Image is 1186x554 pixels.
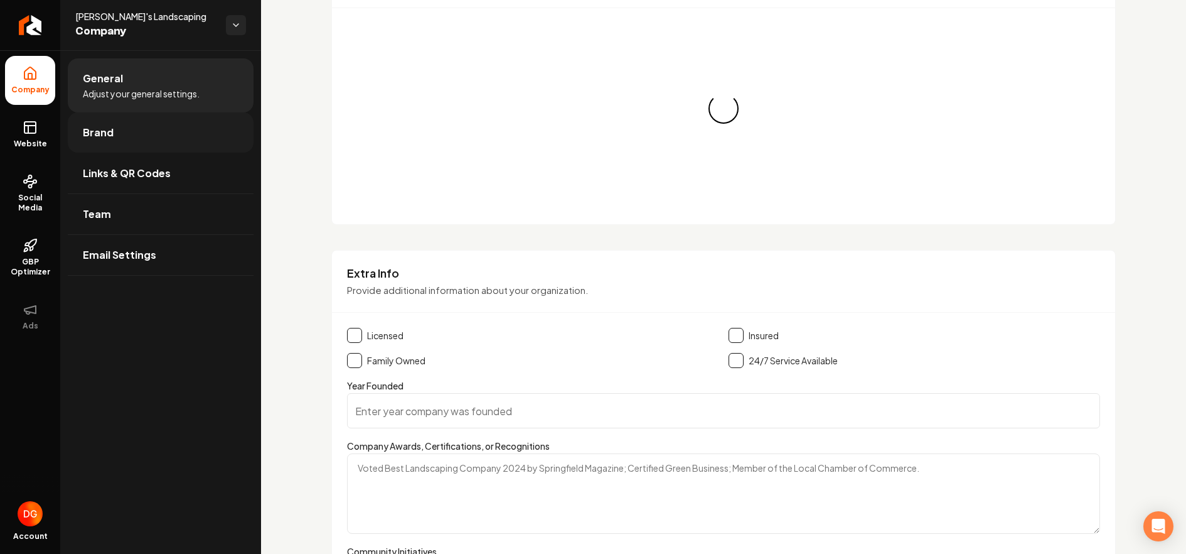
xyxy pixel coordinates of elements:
[367,329,403,342] label: Licensed
[18,321,43,331] span: Ads
[83,125,114,140] span: Brand
[5,228,55,287] a: GBP Optimizer
[75,23,216,40] span: Company
[706,90,742,126] div: Loading
[19,15,42,35] img: Rebolt Logo
[367,354,425,367] label: Family Owned
[18,501,43,526] button: Open user button
[5,164,55,223] a: Social Media
[5,193,55,213] span: Social Media
[83,247,156,263] span: Email Settings
[347,440,550,452] label: Company Awards, Certifications, or Recognitions
[83,207,111,222] span: Team
[347,393,1100,428] input: Enter year company was founded
[68,153,254,193] a: Links & QR Codes
[5,257,55,277] span: GBP Optimizer
[9,139,52,149] span: Website
[68,194,254,234] a: Team
[749,329,779,342] label: Insured
[1143,511,1173,541] div: Open Intercom Messenger
[75,10,216,23] span: [PERSON_NAME]'s Landscaping
[749,354,838,367] label: 24/7 Service Available
[347,283,1100,298] p: Provide additional information about your organization.
[83,87,200,100] span: Adjust your general settings.
[347,380,403,391] label: Year Founded
[347,266,1100,281] h3: Extra Info
[5,292,55,341] button: Ads
[83,71,123,86] span: General
[5,110,55,159] a: Website
[6,85,55,95] span: Company
[68,112,254,153] a: Brand
[83,166,171,181] span: Links & QR Codes
[68,235,254,275] a: Email Settings
[18,501,43,526] img: Daniel Goldstein
[13,531,48,541] span: Account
